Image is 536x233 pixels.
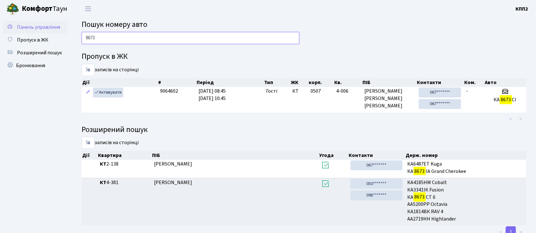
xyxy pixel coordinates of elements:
[311,88,321,95] span: 0507
[408,179,524,223] span: КА4185НМ Cobalt КА3341ІК Fusion КА СТ 6 АА5200РР Octavia КА1814ВК RAV 4 АА2719НН Highlander
[158,78,196,87] th: #
[22,4,53,14] b: Комфорт
[17,49,62,56] span: Розширений пошук
[199,88,226,102] span: [DATE] 08:45 [DATE] 10:45
[154,160,192,167] span: [PERSON_NAME]
[16,62,45,69] span: Бронювання
[82,32,299,44] input: Пошук
[264,78,290,87] th: Тип
[22,4,67,14] span: Таун
[100,160,106,167] b: КТ
[84,88,92,97] a: Редагувати
[82,125,526,135] h4: Розширений пошук
[484,78,526,87] th: Авто
[6,3,19,15] img: logo.png
[82,137,94,149] select: записів на сторінці
[82,64,139,76] label: записів на сторінці
[334,78,362,87] th: Кв.
[154,179,192,186] span: [PERSON_NAME]
[82,19,147,30] span: Пошук номеру авто
[3,21,67,34] a: Панель управління
[3,46,67,59] a: Розширений пошук
[82,64,94,76] select: записів на сторінці
[97,151,151,160] th: Квартира
[364,88,414,110] span: [PERSON_NAME] [PERSON_NAME] [PERSON_NAME]
[93,88,123,97] a: Активувати
[516,5,528,12] b: КПП2
[464,78,484,87] th: Ком.
[348,151,405,160] th: Контакти
[100,160,149,168] span: 2-138
[336,88,359,95] span: 4-006
[100,179,106,186] b: КТ
[516,5,528,13] a: КПП2
[100,179,149,186] span: 4-381
[466,88,468,95] span: -
[82,137,139,149] label: записів на сторінці
[3,34,67,46] a: Пропуск в ЖК
[405,151,527,160] th: Держ. номер
[293,88,306,95] span: КТ
[414,167,426,176] mark: 8673
[308,78,334,87] th: корп.
[160,88,178,95] span: 9064602
[290,78,308,87] th: ЖК
[414,192,426,201] mark: 8673
[487,97,524,103] h5: КА СІ
[408,160,524,175] span: КА6487ЕТ Kuga КА ІА Grand Cherokee
[266,88,277,95] span: Гості
[17,36,48,43] span: Пропуск в ЖК
[319,151,348,160] th: Угода
[82,52,526,61] h4: Пропуск в ЖК
[362,78,417,87] th: ПІБ
[3,59,67,72] a: Бронювання
[80,4,96,14] button: Переключити навігацію
[82,151,97,160] th: Дії
[151,151,319,160] th: ПІБ
[82,78,158,87] th: Дії
[500,95,512,104] mark: 8673
[417,78,464,87] th: Контакти
[17,24,60,31] span: Панель управління
[196,78,264,87] th: Період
